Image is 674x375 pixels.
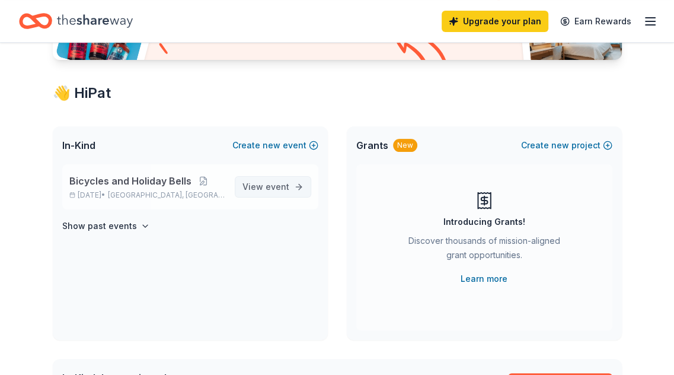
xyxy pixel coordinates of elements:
span: new [551,138,569,152]
span: Grants [356,138,388,152]
span: [GEOGRAPHIC_DATA], [GEOGRAPHIC_DATA] [108,190,225,200]
h4: Show past events [62,219,137,233]
a: Upgrade your plan [442,11,548,32]
div: 👋 Hi Pat [53,84,622,103]
button: Createnewevent [232,138,318,152]
div: Introducing Grants! [443,215,525,229]
button: Show past events [62,219,150,233]
span: new [263,138,280,152]
span: event [266,182,289,192]
button: Createnewproject [521,138,612,152]
img: Curvy arrow [390,24,449,69]
span: Bicycles and Holiday Bells [69,174,191,188]
a: Home [19,7,133,35]
a: Learn more [461,272,507,286]
div: Discover thousands of mission-aligned grant opportunities. [404,234,565,267]
div: New [393,139,417,152]
a: View event [235,176,311,198]
p: [DATE] • [69,190,225,200]
span: In-Kind [62,138,95,152]
a: Earn Rewards [553,11,638,32]
span: View [242,180,289,194]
